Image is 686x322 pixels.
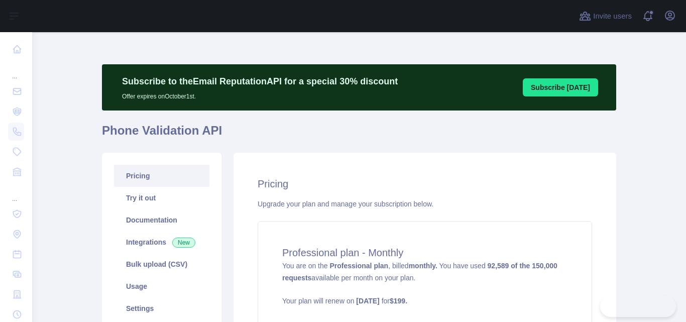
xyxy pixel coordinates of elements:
a: Bulk upload (CSV) [114,253,209,275]
h1: Phone Validation API [102,123,616,147]
strong: monthly. [409,262,437,270]
a: Integrations New [114,231,209,253]
span: Invite users [593,11,632,22]
strong: $ 199 . [390,297,407,305]
strong: Professional plan [329,262,388,270]
h2: Pricing [258,177,592,191]
strong: 92,589 of the 150,000 requests [282,262,557,282]
a: Settings [114,297,209,319]
a: Usage [114,275,209,297]
p: Your plan will renew on for [282,296,567,306]
span: You are on the , billed You have used available per month on your plan. [282,262,567,306]
p: Offer expires on October 1st. [122,88,398,100]
h4: Professional plan - Monthly [282,246,567,260]
p: Subscribe to the Email Reputation API for a special 30 % discount [122,74,398,88]
div: Upgrade your plan and manage your subscription below. [258,199,592,209]
strong: [DATE] [356,297,379,305]
div: ... [8,183,24,203]
div: ... [8,60,24,80]
a: Pricing [114,165,209,187]
button: Subscribe [DATE] [523,78,598,96]
a: Documentation [114,209,209,231]
a: Try it out [114,187,209,209]
iframe: Toggle Customer Support [600,296,676,317]
button: Invite users [577,8,634,24]
span: New [172,238,195,248]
